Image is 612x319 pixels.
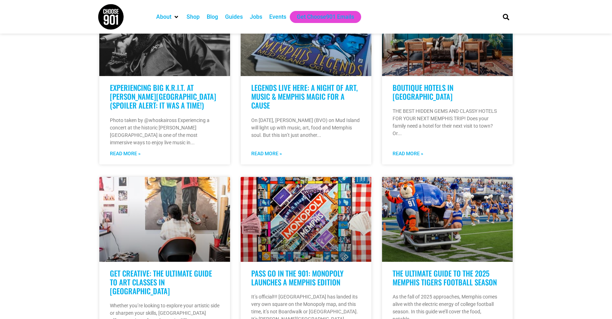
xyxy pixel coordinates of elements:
a: Events [269,13,286,21]
a: Shop [187,13,200,21]
nav: Main nav [153,11,490,23]
a: Pass Go in the 901: Monopoly Launches a Memphis Edition [251,268,343,288]
a: Read more about Experiencing Big K.R.I.T. at Overton Park Shell (Spoiler Alert: It was a time!) [110,150,141,157]
a: Read more about Boutique Hotels in Memphis [393,150,423,157]
p: On [DATE], [PERSON_NAME] (BVO) on Mud Island will light up with music, art, food and Memphis soul... [251,117,361,139]
a: Jobs [250,13,262,21]
a: LEGENDS LIVE HERE: A NIGHT OF ART, MUSIC & MEMPHIS MAGIC FOR A CAUSE [251,82,358,111]
p: THE BEST HIDDEN GEMS AND CLASSY HOTELS FOR YOUR NEXT MEMPHIS TRIP! Does your family need a hotel ... [393,108,502,137]
a: A mascot and cheerleaders on a blue vehicle celebrate on a football field, with more cheerleaders... [382,177,513,262]
a: Get Creative: The Ultimate Guide to Art Classes in [GEOGRAPHIC_DATA] [110,268,212,296]
a: Blog [207,13,218,21]
a: An artist sits in a chair painting a large portrait of two young musicians playing brass instrume... [99,177,230,262]
div: Search [500,11,512,23]
a: Guides [225,13,243,21]
a: Boutique Hotels in [GEOGRAPHIC_DATA] [393,82,453,102]
a: The Ultimate Guide to the 2025 Memphis Tigers Football Season [393,268,497,288]
a: Read more about LEGENDS LIVE HERE: A NIGHT OF ART, MUSIC & MEMPHIS MAGIC FOR A CAUSE [251,150,282,157]
a: Get Choose901 Emails [297,13,354,21]
a: Experiencing Big K.R.I.T. at [PERSON_NAME][GEOGRAPHIC_DATA] (Spoiler Alert: It was a time!) [110,82,216,111]
p: Photo taken by @whoskaiross Experiencing a concert at the historic [PERSON_NAME][GEOGRAPHIC_DATA]... [110,117,219,146]
div: About [153,11,183,23]
a: About [156,13,171,21]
